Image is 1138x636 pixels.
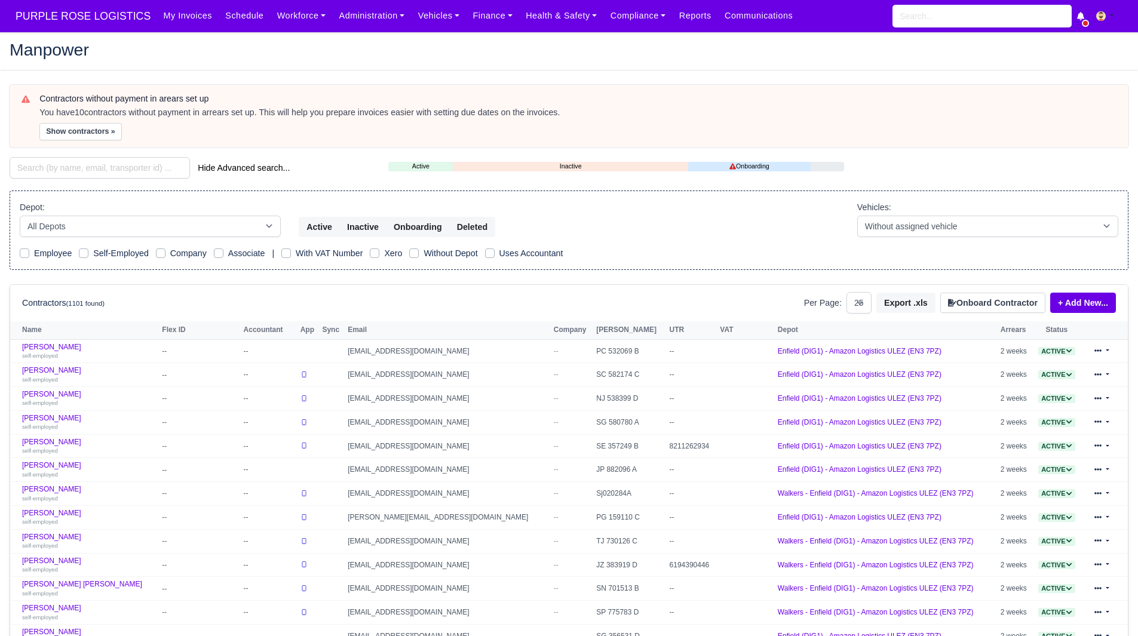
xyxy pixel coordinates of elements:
[345,339,551,363] td: [EMAIL_ADDRESS][DOMAIN_NAME]
[688,161,811,171] a: Onboarding
[157,4,219,27] a: My Invoices
[22,495,58,502] small: self-employed
[241,387,297,411] td: --
[466,4,519,27] a: Finance
[554,418,559,426] span: --
[554,584,559,592] span: --
[272,248,274,258] span: |
[593,458,666,482] td: JP 882096 A
[345,601,551,625] td: [EMAIL_ADDRESS][DOMAIN_NAME]
[778,561,974,569] a: Walkers - Enfield (DIG1) - Amazon Logistics ULEZ (EN3 7PZ)
[159,577,240,601] td: --
[667,363,717,387] td: --
[1038,394,1075,403] a: Active
[778,370,941,379] a: Enfield (DIG1) - Amazon Logistics ULEZ (EN3 7PZ)
[593,321,666,339] th: [PERSON_NAME]
[75,107,84,117] strong: 10
[1,32,1137,70] div: Manpower
[998,506,1033,530] td: 2 weeks
[593,577,666,601] td: SN 701513 B
[551,321,593,339] th: Company
[297,321,320,339] th: App
[345,458,551,482] td: [EMAIL_ADDRESS][DOMAIN_NAME]
[667,321,717,339] th: UTR
[1038,465,1075,474] a: Active
[412,4,467,27] a: Vehicles
[241,601,297,625] td: --
[10,4,157,28] span: PURPLE ROSE LOGISTICS
[296,247,363,260] label: With VAT Number
[667,506,717,530] td: --
[593,410,666,434] td: SG 580780 A
[241,553,297,577] td: --
[10,41,1128,58] h2: Manpower
[593,387,666,411] td: NJ 538399 D
[1038,489,1075,498] span: Active
[667,434,717,458] td: 8211262934
[519,4,604,27] a: Health & Safety
[554,489,559,497] span: --
[22,471,58,478] small: self-employed
[554,442,559,450] span: --
[345,410,551,434] td: [EMAIL_ADDRESS][DOMAIN_NAME]
[424,247,477,260] label: Without Depot
[241,529,297,553] td: --
[22,414,156,431] a: [PERSON_NAME] self-employed
[1038,584,1075,592] a: Active
[778,442,941,450] a: Enfield (DIG1) - Amazon Logistics ULEZ (EN3 7PZ)
[1078,579,1138,636] div: Chat Widget
[593,482,666,506] td: Sj020284A
[718,4,800,27] a: Communications
[1038,347,1075,355] a: Active
[998,363,1033,387] td: 2 weeks
[159,363,240,387] td: --
[22,509,156,526] a: [PERSON_NAME] self-employed
[1038,608,1075,616] a: Active
[384,247,402,260] label: Xero
[345,529,551,553] td: [EMAIL_ADDRESS][DOMAIN_NAME]
[228,247,265,260] label: Associate
[345,321,551,339] th: Email
[593,434,666,458] td: SE 357249 B
[449,217,495,237] button: Deleted
[22,438,156,455] a: [PERSON_NAME] self-employed
[241,434,297,458] td: --
[66,300,105,307] small: (1101 found)
[998,410,1033,434] td: 2 weeks
[22,298,105,308] h6: Contractors
[593,553,666,577] td: JZ 383919 D
[22,423,58,430] small: self-employed
[22,518,58,525] small: self-employed
[241,482,297,506] td: --
[10,321,159,339] th: Name
[159,482,240,506] td: --
[159,339,240,363] td: --
[332,4,411,27] a: Administration
[1038,537,1075,545] a: Active
[345,482,551,506] td: [EMAIL_ADDRESS][DOMAIN_NAME]
[876,293,935,313] button: Export .xls
[39,123,122,140] button: Show contractors »
[593,339,666,363] td: PC 532069 B
[22,343,156,360] a: [PERSON_NAME] self-employed
[593,601,666,625] td: SP 775783 D
[39,94,1116,104] h6: Contractors without payment in arears set up
[554,561,559,569] span: --
[345,506,551,530] td: [PERSON_NAME][EMAIL_ADDRESS][DOMAIN_NAME]
[667,577,717,601] td: --
[159,601,240,625] td: --
[10,157,190,179] input: Search (by name, email, transporter id) ...
[667,339,717,363] td: --
[667,482,717,506] td: --
[159,387,240,411] td: --
[22,447,58,454] small: self-employed
[998,339,1033,363] td: 2 weeks
[554,608,559,616] span: --
[667,601,717,625] td: --
[22,376,58,383] small: self-employed
[778,537,974,545] a: Walkers - Enfield (DIG1) - Amazon Logistics ULEZ (EN3 7PZ)
[1033,321,1080,339] th: Status
[998,529,1033,553] td: 2 weeks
